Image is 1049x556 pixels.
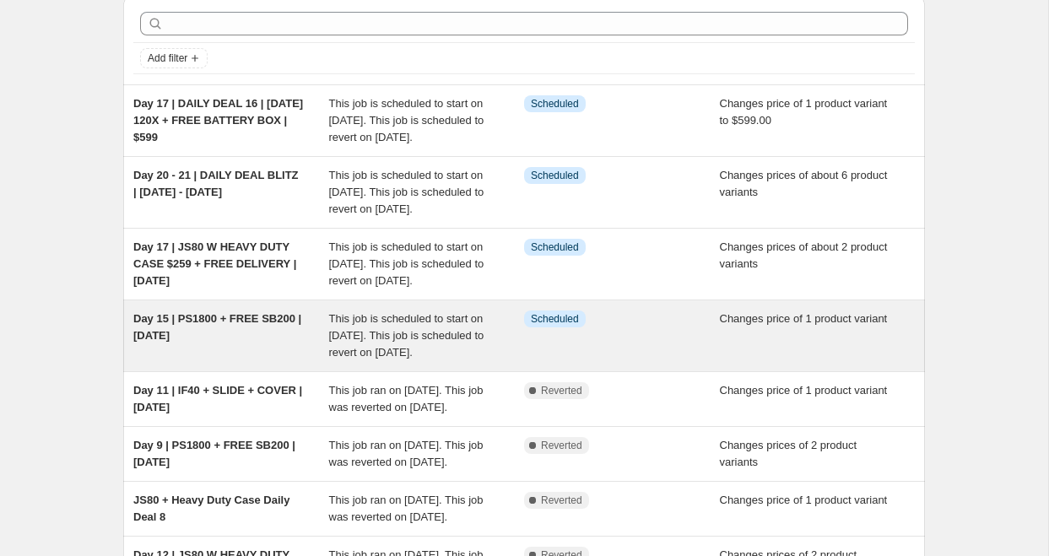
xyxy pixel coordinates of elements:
span: Reverted [541,384,582,397]
span: This job ran on [DATE]. This job was reverted on [DATE]. [329,494,484,523]
span: This job ran on [DATE]. This job was reverted on [DATE]. [329,439,484,468]
span: Scheduled [531,97,579,111]
span: Changes price of 1 product variant [720,494,888,506]
span: Day 17 | JS80 W HEAVY DUTY CASE $259 + FREE DELIVERY | [DATE] [133,240,296,287]
span: Add filter [148,51,187,65]
span: This job is scheduled to start on [DATE]. This job is scheduled to revert on [DATE]. [329,312,484,359]
span: Changes price of 1 product variant [720,312,888,325]
span: Reverted [541,494,582,507]
span: Changes price of 1 product variant [720,384,888,397]
span: Reverted [541,439,582,452]
span: Scheduled [531,240,579,254]
span: Scheduled [531,169,579,182]
span: This job is scheduled to start on [DATE]. This job is scheduled to revert on [DATE]. [329,169,484,215]
span: Changes price of 1 product variant to $599.00 [720,97,888,127]
span: Changes prices of about 2 product variants [720,240,888,270]
span: Scheduled [531,312,579,326]
span: Changes prices of about 6 product variants [720,169,888,198]
span: Day 9 | PS1800 + FREE SB200 | [DATE] [133,439,295,468]
span: Changes prices of 2 product variants [720,439,857,468]
span: JS80 + Heavy Duty Case Daily Deal 8 [133,494,289,523]
button: Add filter [140,48,208,68]
span: Day 17 | DAILY DEAL 16 | [DATE] 120X + FREE BATTERY BOX | $599 [133,97,303,143]
span: This job is scheduled to start on [DATE]. This job is scheduled to revert on [DATE]. [329,97,484,143]
span: This job is scheduled to start on [DATE]. This job is scheduled to revert on [DATE]. [329,240,484,287]
span: Day 20 - 21 | DAILY DEAL BLITZ | [DATE] - [DATE] [133,169,299,198]
span: This job ran on [DATE]. This job was reverted on [DATE]. [329,384,484,413]
span: Day 15 | PS1800 + FREE SB200 | [DATE] [133,312,301,342]
span: Day 11 | IF40 + SLIDE + COVER | [DATE] [133,384,302,413]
